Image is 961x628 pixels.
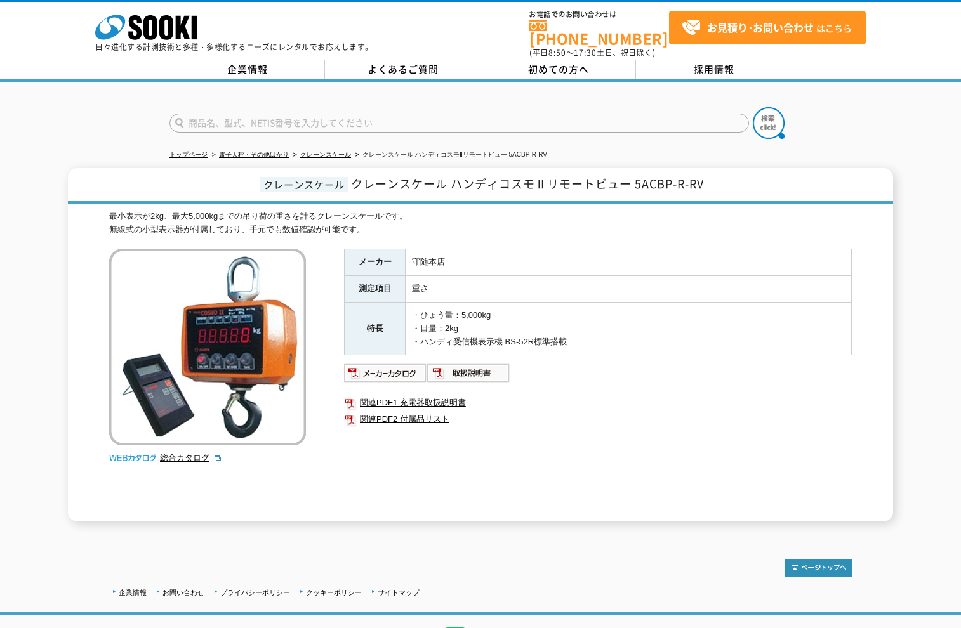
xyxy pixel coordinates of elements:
[220,589,290,596] a: プライバシーポリシー
[353,148,547,162] li: クレーンスケール ハンディコスモⅡリモートビュー 5ACBP-R-RV
[378,589,420,596] a: サイトマップ
[300,151,351,158] a: クレーンスケール
[528,62,589,76] span: 初めての方へ
[260,177,348,192] span: クレーンスケール
[406,249,852,276] td: 守随本店
[325,60,481,79] a: よくあるご質問
[345,303,406,355] th: 特長
[109,249,306,445] img: クレーンスケール ハンディコスモⅡリモートビュー 5ACBP-R-RV
[427,363,510,383] img: 取扱説明書
[351,175,704,192] span: クレーンスケール ハンディコスモⅡリモートビュー 5ACBP-R-RV
[785,559,852,577] img: トップページへ
[344,395,852,411] a: 関連PDF1 充電器取扱説明書
[529,11,669,18] span: お電話でのお問い合わせは
[160,453,222,462] a: 総合カタログ
[529,47,655,58] span: (平日 ～ 土日、祝日除く)
[548,47,566,58] span: 8:50
[169,151,208,158] a: トップページ
[95,43,373,51] p: 日々進化する計測技術と多種・多様化するニーズにレンタルでお応えします。
[219,151,289,158] a: 電子天秤・その他はかり
[344,363,427,383] img: メーカーカタログ
[427,372,510,381] a: 取扱説明書
[707,20,814,35] strong: お見積り･お問い合わせ
[682,18,852,37] span: はこちら
[669,11,866,44] a: お見積り･お問い合わせはこちら
[636,60,792,79] a: 採用情報
[109,452,157,464] img: webカタログ
[344,411,852,428] a: 関連PDF2 付属品リスト
[169,114,749,133] input: 商品名、型式、NETIS番号を入力してください
[345,276,406,303] th: 測定項目
[119,589,147,596] a: 企業情報
[753,107,785,139] img: btn_search.png
[529,20,669,46] a: [PHONE_NUMBER]
[406,303,852,355] td: ・ひょう量：5,000kg ・目量：2kg ・ハンディ受信機表示機 BS-52R標準搭載
[169,60,325,79] a: 企業情報
[109,210,852,237] div: 最小表示が2kg、最大5,000kgまでの吊り荷の重さを計るクレーンスケールです。 無線式の小型表示器が付属しており、手元でも数値確認が可能です。
[306,589,362,596] a: クッキーポリシー
[162,589,204,596] a: お問い合わせ
[406,276,852,303] td: 重さ
[345,249,406,276] th: メーカー
[574,47,597,58] span: 17:30
[344,372,427,381] a: メーカーカタログ
[481,60,636,79] a: 初めての方へ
